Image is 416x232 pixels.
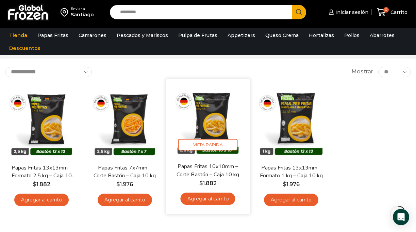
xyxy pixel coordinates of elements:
a: Papas Fritas 13x13mm – Formato 1 kg – Caja 10 kg [259,164,324,180]
a: Iniciar sesión [327,5,368,19]
div: Open Intercom Messenger [393,209,409,225]
span: Vista Rápida [178,139,238,150]
span: $ [199,180,203,186]
bdi: 1.976 [116,181,133,188]
span: 0 [383,7,389,13]
a: Tienda [6,29,31,42]
span: Iniciar sesión [334,9,368,16]
a: 0 Carrito [375,4,409,20]
span: $ [283,181,286,188]
a: Pollos [341,29,363,42]
bdi: 1.882 [199,180,217,186]
a: Pulpa de Frutas [175,29,221,42]
a: Queso Crema [262,29,302,42]
a: Papas Fritas 13x13mm – Formato 2,5 kg – Caja 10 kg [9,164,74,180]
a: Hortalizas [305,29,337,42]
bdi: 1.976 [283,181,300,188]
a: Camarones [75,29,110,42]
img: address-field-icon.svg [61,6,71,18]
a: Agregar al carrito: “Papas Fritas 7x7mm - Corte Bastón - Caja 10 kg” [98,194,152,206]
a: Descuentos [6,42,44,55]
a: Agregar al carrito: “Papas Fritas 13x13mm - Formato 2,5 kg - Caja 10 kg” [14,194,69,206]
a: Papas Fritas [34,29,72,42]
a: Pescados y Mariscos [113,29,171,42]
div: Enviar a [71,6,94,11]
a: Appetizers [224,29,259,42]
span: $ [33,181,36,188]
div: Santiago [71,11,94,18]
a: Papas Fritas 10x10mm – Corte Bastón – Caja 10 kg [175,163,241,179]
span: Carrito [389,9,407,16]
a: Papas Fritas 7x7mm – Corte Bastón – Caja 10 kg [92,164,157,180]
a: Agregar al carrito: “Papas Fritas 13x13mm - Formato 1 kg - Caja 10 kg” [264,194,318,206]
a: Agregar al carrito: “Papas Fritas 10x10mm - Corte Bastón - Caja 10 kg” [181,192,235,205]
span: Mostrar [351,68,373,76]
span: $ [116,181,120,188]
bdi: 1.882 [33,181,50,188]
button: Search button [292,5,306,19]
select: Pedido de la tienda [5,67,92,77]
a: Abarrotes [366,29,398,42]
